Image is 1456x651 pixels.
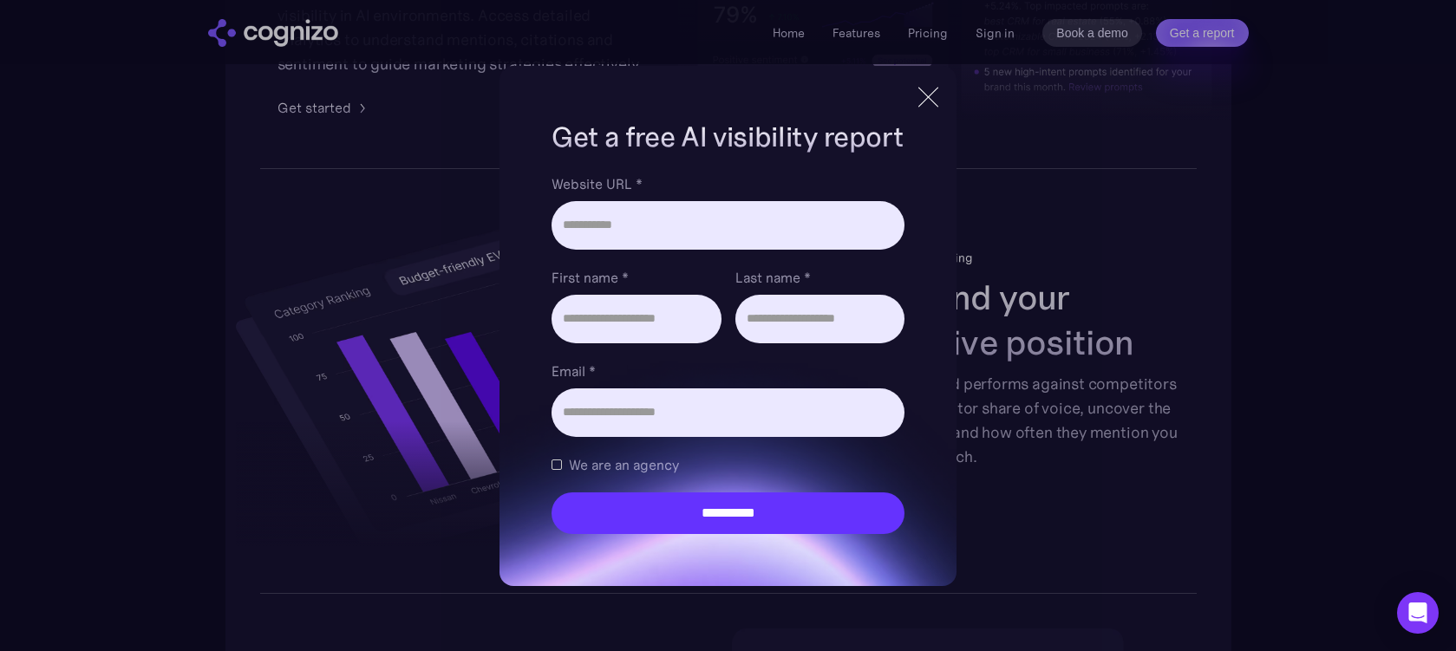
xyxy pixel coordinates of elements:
[552,118,904,156] h1: Get a free AI visibility report
[1397,592,1439,634] div: Open Intercom Messenger
[735,267,904,288] label: Last name *
[552,173,904,534] form: Brand Report Form
[552,173,904,194] label: Website URL *
[552,361,904,381] label: Email *
[569,454,679,475] span: We are an agency
[552,267,721,288] label: First name *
